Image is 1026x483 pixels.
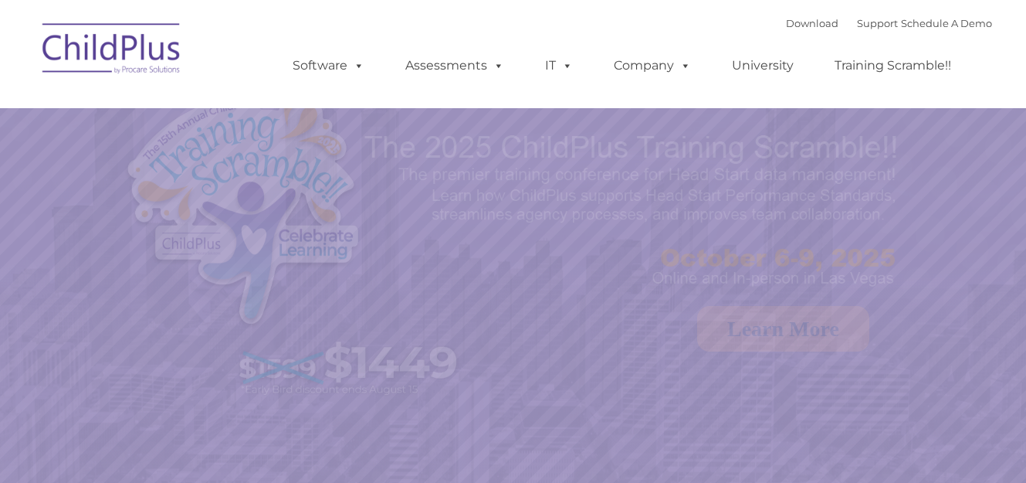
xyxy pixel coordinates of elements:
a: Training Scramble!! [819,50,967,81]
a: Company [598,50,706,81]
a: University [716,50,809,81]
font: | [786,17,992,29]
a: Software [277,50,380,81]
a: Learn More [697,306,869,352]
a: Schedule A Demo [901,17,992,29]
img: ChildPlus by Procare Solutions [35,12,189,90]
a: Download [786,17,838,29]
a: IT [530,50,588,81]
a: Assessments [390,50,520,81]
a: Support [857,17,898,29]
